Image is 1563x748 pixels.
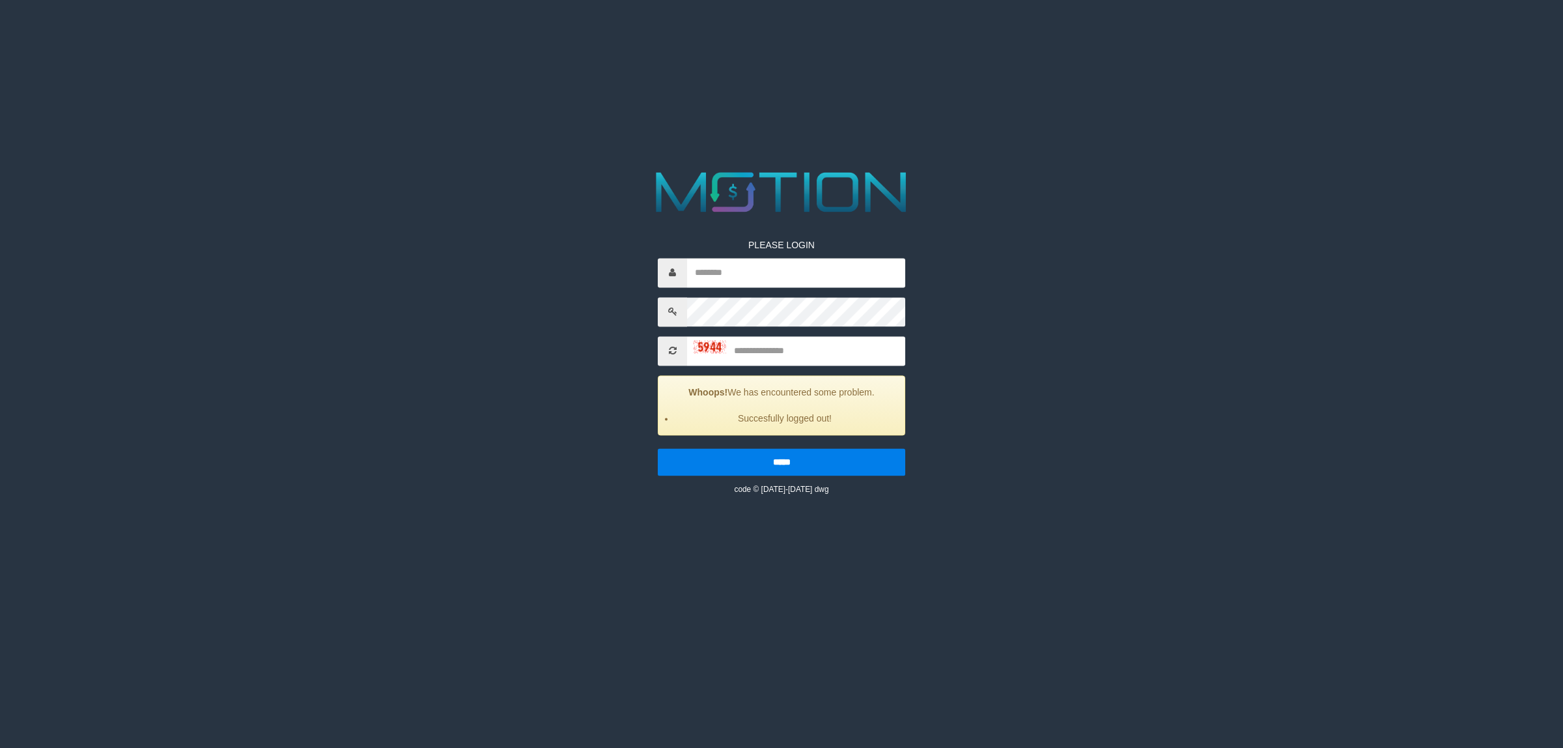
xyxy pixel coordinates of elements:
[734,485,828,494] small: code © [DATE]-[DATE] dwg
[658,375,905,435] div: We has encountered some problem.
[658,238,905,252] p: PLEASE LOGIN
[694,340,726,353] img: captcha
[688,387,727,397] strong: Whoops!
[645,165,918,219] img: MOTION_logo.png
[675,412,895,425] li: Succesfully logged out!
